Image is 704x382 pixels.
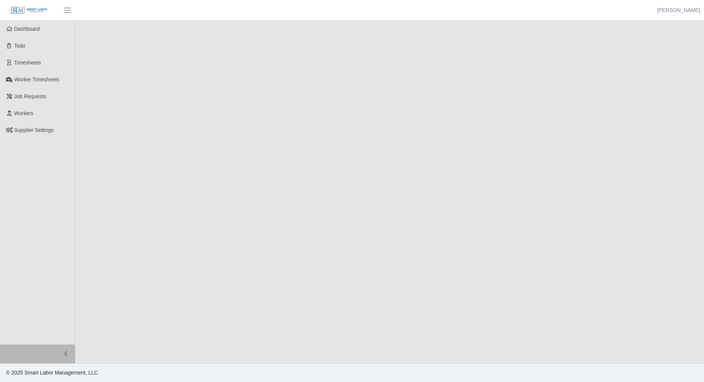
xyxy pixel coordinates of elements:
[14,76,59,82] span: Worker Timesheets
[10,6,48,15] img: SLM Logo
[14,93,46,99] span: Job Requests
[14,60,41,66] span: Timesheets
[657,6,700,14] a: [PERSON_NAME]
[14,127,54,133] span: Supplier Settings
[14,110,34,116] span: Workers
[6,370,98,376] span: © 2025 Smart Labor Management, LLC
[14,26,40,32] span: Dashboard
[14,43,25,49] span: Todo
